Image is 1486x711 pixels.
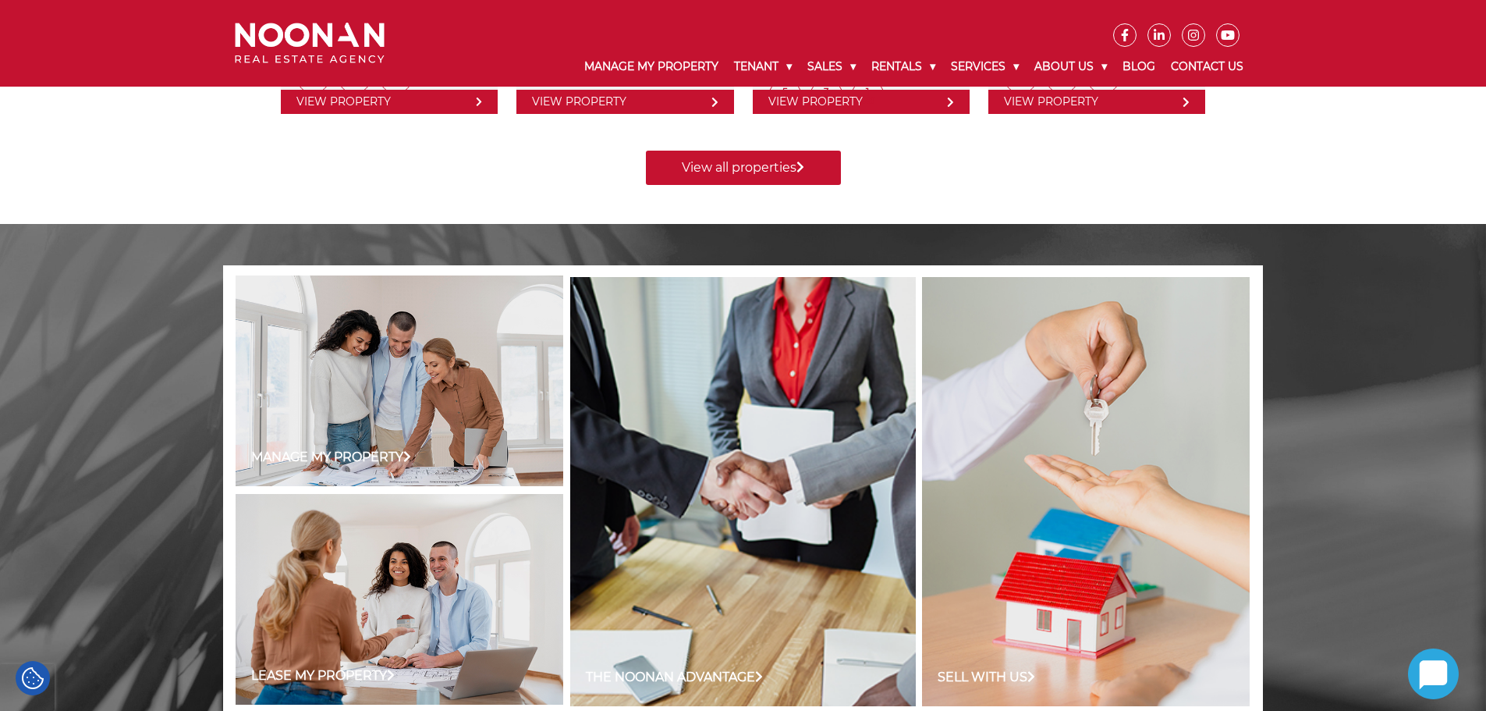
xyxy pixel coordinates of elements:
a: About Us [1027,47,1115,87]
a: Manage My Property [576,47,726,87]
a: Tenant [726,47,800,87]
a: View all properties [646,151,841,185]
a: Services [943,47,1027,87]
a: The Noonan Advantage [586,668,763,687]
a: Rentals [864,47,943,87]
a: Contact Us [1163,47,1251,87]
img: Noonan Real Estate Agency [235,23,385,64]
a: Lease my Property [251,667,395,685]
a: Blog [1115,47,1163,87]
a: Sell with us [938,668,1035,687]
a: Manage my Property [251,448,411,467]
a: Sales [800,47,864,87]
div: Cookie Settings [16,661,50,695]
